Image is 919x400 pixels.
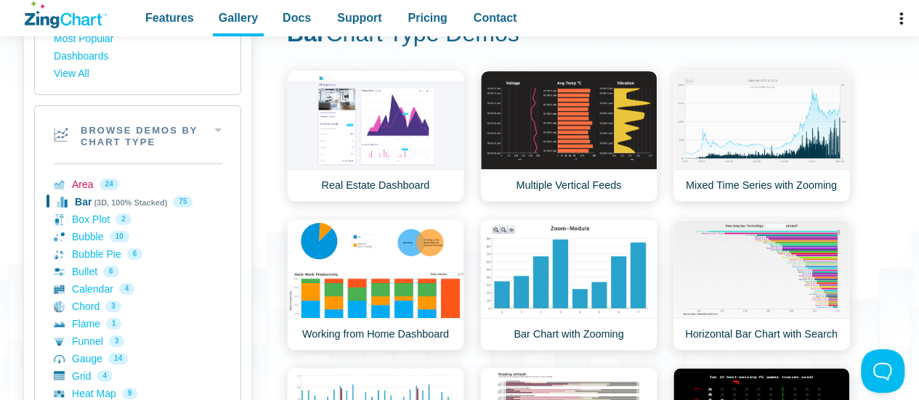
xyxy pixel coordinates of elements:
[480,70,657,202] a: Multiple Vertical Feeds
[480,219,657,351] a: Bar Chart with Zooming
[337,8,381,28] span: Support
[25,1,107,28] a: ZingChart Logo. Click to return to the homepage
[54,65,222,83] a: View All
[861,349,904,393] iframe: Toggle Customer Support
[287,70,464,202] a: Real Estate Dashboard
[673,70,850,202] a: Mixed Time Series with Zooming
[219,8,258,28] span: Gallery
[54,48,222,65] a: Dashboards
[287,219,464,351] a: Working from Home Dashboard
[54,30,222,48] a: Most Popular
[35,106,240,164] h2: Browse Demos By Chart Type
[283,8,311,28] span: Docs
[673,219,850,351] a: Horizontal Bar Chart with Search
[408,8,447,28] span: Pricing
[145,8,194,28] span: Features
[474,8,517,28] span: Contact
